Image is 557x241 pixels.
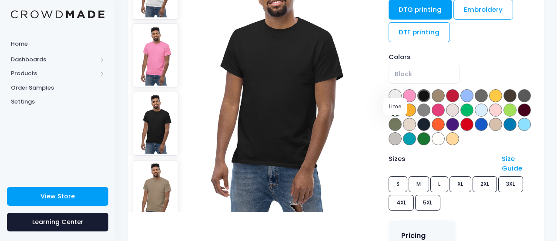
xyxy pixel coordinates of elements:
span: Settings [11,97,104,106]
span: Products [11,69,97,78]
a: View Store [7,187,108,206]
span: Order Samples [11,84,104,92]
span: Black [389,65,460,84]
span: Black [395,70,412,79]
div: Lime [383,98,407,115]
a: DTF printing [389,22,450,42]
span: Home [11,40,104,48]
img: Logo [11,10,104,19]
span: View Store [40,192,75,201]
span: Dashboards [11,55,97,64]
div: Sizes [384,154,498,174]
a: Size Guide [502,154,522,173]
h4: Pricing [401,231,426,240]
a: Learning Center [7,213,108,231]
span: Learning Center [32,218,84,226]
div: Colors [389,52,531,62]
